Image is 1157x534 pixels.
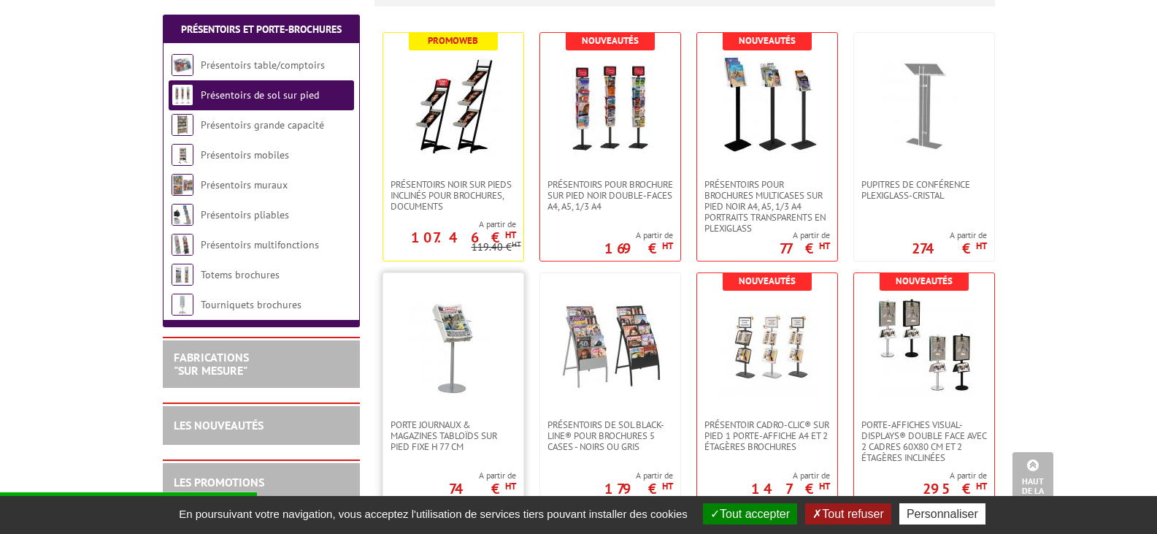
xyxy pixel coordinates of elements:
span: A partir de [912,229,987,241]
a: Présentoirs mobiles [201,148,289,161]
a: Présentoirs pliables [201,208,289,221]
span: A partir de [751,470,830,481]
p: 74 € [449,484,516,493]
span: Porte-affiches Visual-Displays® double face avec 2 cadres 60x80 cm et 2 étagères inclinées [861,419,987,463]
img: Pupitres de conférence plexiglass-cristal [873,55,975,157]
p: 274 € [912,244,987,253]
img: Présentoirs de sol sur pied [172,84,193,106]
img: Porte-affiches Visual-Displays® double face avec 2 cadres 60x80 cm et 2 étagères inclinées [873,295,975,397]
span: A partir de [604,229,673,241]
a: Présentoirs table/comptoirs [201,58,325,72]
img: Présentoir Cadro-Clic® sur pied 1 porte-affiche A4 et 2 étagères brochures [716,295,818,397]
a: Porte-affiches Visual-Displays® double face avec 2 cadres 60x80 cm et 2 étagères inclinées [854,419,994,463]
a: Présentoirs pour brochures multicases sur pied NOIR A4, A5, 1/3 A4 Portraits transparents en plex... [697,179,837,234]
a: Pupitres de conférence plexiglass-cristal [854,179,994,201]
img: Présentoirs mobiles [172,144,193,166]
img: Tourniquets brochures [172,294,193,316]
a: Haut de la page [1012,452,1053,512]
img: Porte Journaux & Magazines Tabloïds sur pied fixe H 77 cm [402,295,504,397]
img: Présentoirs grande capacité [172,114,193,136]
sup: HT [505,480,516,492]
span: A partir de [604,470,673,481]
a: Présentoirs grande capacité [201,118,324,131]
p: 147 € [751,484,830,493]
span: Présentoir Cadro-Clic® sur pied 1 porte-affiche A4 et 2 étagères brochures [704,419,830,452]
p: 169 € [604,244,673,253]
button: Tout accepter [703,503,797,525]
a: Présentoirs multifonctions [201,238,319,251]
img: Totems brochures [172,264,193,286]
p: 119.40 € [472,242,521,253]
img: Présentoirs table/comptoirs [172,54,193,76]
span: A partir de [923,470,987,481]
img: Présentoirs pour brochures multicases sur pied NOIR A4, A5, 1/3 A4 Portraits transparents en plex... [716,55,818,157]
a: Présentoirs pour brochure sur pied NOIR double-faces A4, A5, 1/3 A4 [540,179,680,212]
span: En poursuivant votre navigation, vous acceptez l'utilisation de services tiers pouvant installer ... [172,508,695,520]
button: Personnaliser (fenêtre modale) [899,503,985,525]
sup: HT [662,240,673,252]
img: Présentoirs de sol Black-Line® pour brochures 5 Cases - Noirs ou Gris [559,295,661,397]
a: FABRICATIONS"Sur Mesure" [174,350,249,378]
a: Présentoirs de sol sur pied [201,88,319,102]
a: Totems brochures [201,268,280,281]
a: Présentoirs et Porte-brochures [181,23,342,36]
sup: HT [976,240,987,252]
img: Présentoirs muraux [172,174,193,196]
img: Présentoirs pour brochure sur pied NOIR double-faces A4, A5, 1/3 A4 [559,55,661,157]
img: Présentoirs NOIR sur pieds inclinés pour brochures, documents [402,55,504,156]
sup: HT [662,480,673,492]
a: Présentoirs muraux [201,178,288,191]
b: Nouveautés [582,34,639,47]
b: Nouveautés [739,275,796,287]
a: Porte Journaux & Magazines Tabloïds sur pied fixe H 77 cm [383,419,523,452]
b: Promoweb [428,34,478,47]
sup: HT [819,480,830,492]
p: 107.46 € [411,233,516,242]
span: Présentoirs pour brochures multicases sur pied NOIR A4, A5, 1/3 A4 Portraits transparents en plex... [704,179,830,234]
sup: HT [512,239,521,249]
b: Nouveautés [739,34,796,47]
img: Présentoirs multifonctions [172,234,193,256]
p: 179 € [604,484,673,493]
sup: HT [976,480,987,492]
span: A partir de [383,218,516,230]
sup: HT [505,229,516,241]
span: A partir de [449,470,516,481]
a: Présentoirs NOIR sur pieds inclinés pour brochures, documents [383,179,523,212]
span: Présentoirs NOIR sur pieds inclinés pour brochures, documents [391,179,516,212]
a: Présentoir Cadro-Clic® sur pied 1 porte-affiche A4 et 2 étagères brochures [697,419,837,452]
span: Présentoirs de sol Black-Line® pour brochures 5 Cases - Noirs ou Gris [547,419,673,452]
a: Présentoirs de sol Black-Line® pour brochures 5 Cases - Noirs ou Gris [540,419,680,452]
b: Nouveautés [896,275,953,287]
a: Tourniquets brochures [201,298,301,311]
span: Pupitres de conférence plexiglass-cristal [861,179,987,201]
button: Tout refuser [805,503,891,525]
span: A partir de [780,229,830,241]
p: 77 € [780,244,830,253]
span: Porte Journaux & Magazines Tabloïds sur pied fixe H 77 cm [391,419,516,452]
p: 295 € [923,484,987,493]
span: Présentoirs pour brochure sur pied NOIR double-faces A4, A5, 1/3 A4 [547,179,673,212]
a: LES NOUVEAUTÉS [174,418,264,432]
img: Présentoirs pliables [172,204,193,226]
sup: HT [819,240,830,252]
